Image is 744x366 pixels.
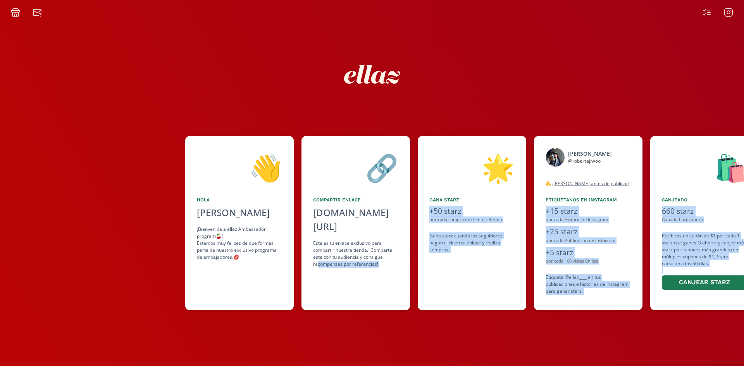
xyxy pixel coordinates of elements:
[429,148,515,187] div: 🌟
[197,196,282,203] div: Hola
[568,158,612,165] div: @ robertajiwoo
[429,196,515,203] div: Gana starz
[197,206,282,220] div: [PERSON_NAME]
[313,148,398,187] div: 🔗
[429,206,515,217] div: +50 starz
[546,206,631,217] div: +15 starz
[546,258,631,265] div: por cada 100 vistas únicas
[313,206,398,234] div: [DOMAIN_NAME][URL]
[568,149,612,158] div: [PERSON_NAME]
[546,237,631,244] div: por cada Publicación de Instagram
[337,40,407,109] img: nKmKAABZpYV7
[546,217,631,223] div: por cada Historia de Instagram
[546,148,565,167] img: 524810648_18520113457031687_8089223174440955574_n.jpg
[546,226,631,237] div: +25 starz
[552,180,629,187] u: ¡[PERSON_NAME] antes de publicar!
[313,240,398,268] div: Este es tu enlace exclusivo para compartir nuestra tienda. ¡Comparte este con tu audiencia y cons...
[429,232,515,253] div: Gana starz cuando los seguidores hagan click en tu enlace y realiza compras .
[313,196,398,203] div: Compartir Enlace
[197,226,282,261] div: ¡Bienvenida a ellaz Ambassador program🍒! Estamos muy felices de que formes parte de nuestro exclu...
[429,217,515,223] div: por cada compra de cliente referido
[197,148,282,187] div: 👋
[546,196,631,203] div: Etiquétanos en Instagram
[546,274,631,295] div: Etiqueta @ellaz____ en tus publicaciones e historias de Instagram para ganar starz.
[546,247,631,258] div: +5 starz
